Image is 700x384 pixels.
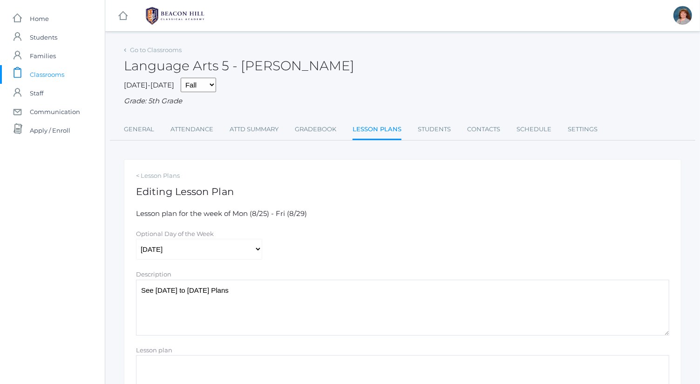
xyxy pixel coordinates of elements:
label: Optional Day of the Week [136,230,214,237]
h1: Editing Lesson Plan [136,186,669,197]
a: Schedule [517,120,551,139]
img: BHCALogos-05-308ed15e86a5a0abce9b8dd61676a3503ac9727e845dece92d48e8588c001991.png [140,4,210,27]
span: Lesson plan for the week of Mon (8/25) - Fri (8/29) [136,209,307,218]
a: Go to Classrooms [130,46,182,54]
span: Communication [30,102,80,121]
a: Contacts [467,120,500,139]
span: Families [30,47,56,65]
a: Students [418,120,451,139]
a: Lesson Plans [353,120,401,140]
a: Attendance [170,120,213,139]
a: Gradebook [295,120,336,139]
label: Lesson plan [136,346,172,354]
h2: Language Arts 5 - [PERSON_NAME] [124,59,354,73]
a: < Lesson Plans [136,171,669,181]
div: Sarah Bence [673,6,692,25]
span: Students [30,28,57,47]
a: Attd Summary [230,120,279,139]
span: Home [30,9,49,28]
span: Classrooms [30,65,64,84]
span: Apply / Enroll [30,121,70,140]
span: Staff [30,84,43,102]
textarea: See [DATE] to [DATE] Plans [136,280,669,336]
label: Description [136,270,171,278]
div: Grade: 5th Grade [124,96,681,107]
span: [DATE]-[DATE] [124,81,174,89]
a: General [124,120,154,139]
a: Settings [568,120,598,139]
